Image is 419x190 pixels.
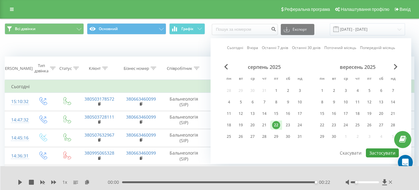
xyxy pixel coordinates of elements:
div: ср 13 серп 2025 р. [247,109,258,118]
div: чт 11 вер 2025 р. [352,97,363,107]
div: чт 25 вер 2025 р. [352,120,363,130]
div: вт 26 серп 2025 р. [235,132,247,141]
div: 13 [377,98,385,106]
div: чт 18 вер 2025 р. [352,109,363,118]
div: пт 29 серп 2025 р. [270,132,282,141]
a: Попередній місяць [360,45,395,51]
a: 380503178572 [84,96,114,102]
div: 30 [330,133,338,141]
div: сб 2 серп 2025 р. [282,86,294,95]
div: 5 [237,98,245,106]
div: чт 7 серп 2025 р. [258,97,270,107]
td: 03:06 [246,165,286,183]
div: сб 27 вер 2025 р. [375,120,387,130]
div: сб 20 вер 2025 р. [375,109,387,118]
a: Сьогодні [227,45,243,51]
div: сб 9 серп 2025 р. [282,97,294,107]
div: 15:10:32 [11,96,24,108]
div: 19 [237,121,245,129]
div: 26 [365,121,373,129]
div: 22 [272,121,280,129]
div: вт 16 вер 2025 р. [328,109,340,118]
div: 29 [272,133,280,141]
div: 2 [330,87,338,95]
div: нд 24 серп 2025 р. [294,120,306,130]
div: ср 24 вер 2025 р. [340,120,352,130]
button: Експорт [281,24,314,35]
div: пн 1 вер 2025 р. [316,86,328,95]
div: 11 [353,98,362,106]
td: Сьогодні [5,80,414,93]
div: нд 3 серп 2025 р. [294,86,306,95]
div: Open Intercom Messenger [398,155,413,170]
div: Accessibility label [355,181,358,183]
a: 380995065328 [84,150,114,156]
td: 00:09 [206,111,246,129]
div: нд 28 вер 2025 р. [387,120,399,130]
button: Основний [87,23,166,34]
div: 23 [330,121,338,129]
div: 31 [296,133,304,141]
div: 4 [353,87,362,95]
div: Accessibility label [315,181,317,183]
div: пт 19 вер 2025 р. [363,109,375,118]
div: 6 [377,87,385,95]
div: нд 14 вер 2025 р. [387,97,399,107]
div: 22 [318,121,326,129]
div: нд 10 серп 2025 р. [294,97,306,107]
button: Скасувати [336,148,365,157]
div: 12 [365,98,373,106]
div: 11 [225,110,233,118]
div: пн 8 вер 2025 р. [316,97,328,107]
div: Тип дзвінка [34,63,48,74]
a: 380663460099 [126,132,156,138]
div: серпень 2025 [223,64,306,70]
div: чт 21 серп 2025 р. [258,120,270,130]
div: 18 [225,121,233,129]
div: нд 7 вер 2025 р. [387,86,399,95]
div: вересень 2025 [316,64,399,70]
div: чт 14 серп 2025 р. [258,109,270,118]
div: вт 19 серп 2025 р. [235,120,247,130]
div: пн 22 вер 2025 р. [316,120,328,130]
div: нд 31 серп 2025 р. [294,132,306,141]
div: чт 4 вер 2025 р. [352,86,363,95]
td: Бальнеологія (SIP) [162,111,206,129]
span: Реферальна програма [285,7,330,12]
div: 5 [365,87,373,95]
a: 380663460099 [126,96,156,102]
div: 14:45:16 [11,132,24,144]
div: пн 4 серп 2025 р. [223,97,235,107]
div: ср 3 вер 2025 р. [340,86,352,95]
div: 3 [342,87,350,95]
div: сб 30 серп 2025 р. [282,132,294,141]
abbr: вівторок [329,75,339,84]
div: вт 2 вер 2025 р. [328,86,340,95]
div: 6 [248,98,257,106]
abbr: субота [283,75,293,84]
div: пн 15 вер 2025 р. [316,109,328,118]
div: Статус [59,66,72,71]
div: 8 [272,98,280,106]
div: вт 30 вер 2025 р. [328,132,340,141]
div: 20 [377,110,385,118]
a: Вчора [247,45,258,51]
div: Бізнес номер [124,66,149,71]
div: пн 11 серп 2025 р. [223,109,235,118]
div: 1 [272,87,280,95]
div: 2 [284,87,292,95]
a: Останні 7 днів [262,45,288,51]
td: Бальнеологія (SIP) [162,129,206,147]
div: 9 [284,98,292,106]
div: сб 6 вер 2025 р. [375,86,387,95]
div: 18 [353,110,362,118]
div: вт 23 вер 2025 р. [328,120,340,130]
td: Бальнеологія (SIP) [162,93,206,111]
span: Next Month [394,64,398,70]
span: 00:00 [108,179,122,185]
div: сб 23 серп 2025 р. [282,120,294,130]
div: пн 29 вер 2025 р. [316,132,328,141]
div: 12 [237,110,245,118]
abbr: понеділок [224,75,234,84]
div: 14:47:32 [11,114,24,126]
